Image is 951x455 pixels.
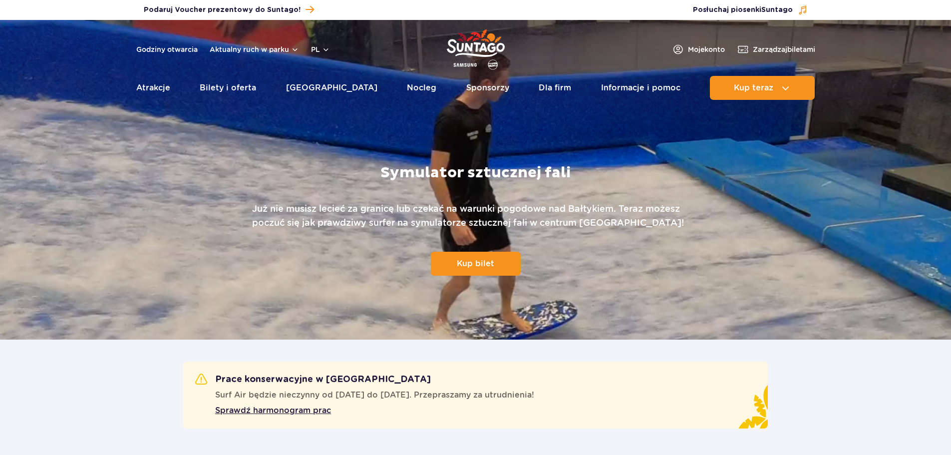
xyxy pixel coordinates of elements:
span: Moje konto [688,44,725,54]
span: Suntago [761,6,793,13]
h1: Symulator sztucznej fali [380,164,571,182]
button: Posłuchaj piosenkiSuntago [693,5,808,15]
a: Sprawdź harmonogram prac [215,405,756,417]
a: [GEOGRAPHIC_DATA] [286,76,377,100]
a: Informacje i pomoc [601,76,680,100]
a: Dla firm [539,76,571,100]
span: Zarządzaj biletami [753,44,815,54]
a: Atrakcje [136,76,170,100]
a: Zarządzajbiletami [737,43,815,55]
span: Posłuchaj piosenki [693,5,793,15]
span: Kup teraz [734,83,773,92]
a: Sponsorzy [466,76,509,100]
span: Sprawdź harmonogram prac [215,405,331,417]
p: Już nie musisz lecieć za granicę lub czekać na warunki pogodowe nad Bałtykiem. Teraz możesz poczu... [252,202,699,230]
a: Kup bilet [431,252,521,276]
button: Aktualny ruch w parku [210,45,299,53]
button: Kup teraz [710,76,815,100]
a: Nocleg [407,76,436,100]
a: Bilety i oferta [200,76,256,100]
button: pl [311,44,330,54]
span: Surf Air będzie nieczynny od [DATE] do [DATE]. Przepraszamy za utrudnienia! [215,390,534,401]
a: Mojekonto [672,43,725,55]
a: Podaruj Voucher prezentowy do Suntago! [144,3,314,16]
span: Podaruj Voucher prezentowy do Suntago! [144,5,301,15]
span: Kup bilet [457,259,494,268]
a: Park of Poland [447,25,505,71]
a: Godziny otwarcia [136,44,198,54]
h2: Prace konserwacyjne w [GEOGRAPHIC_DATA] [195,374,431,386]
